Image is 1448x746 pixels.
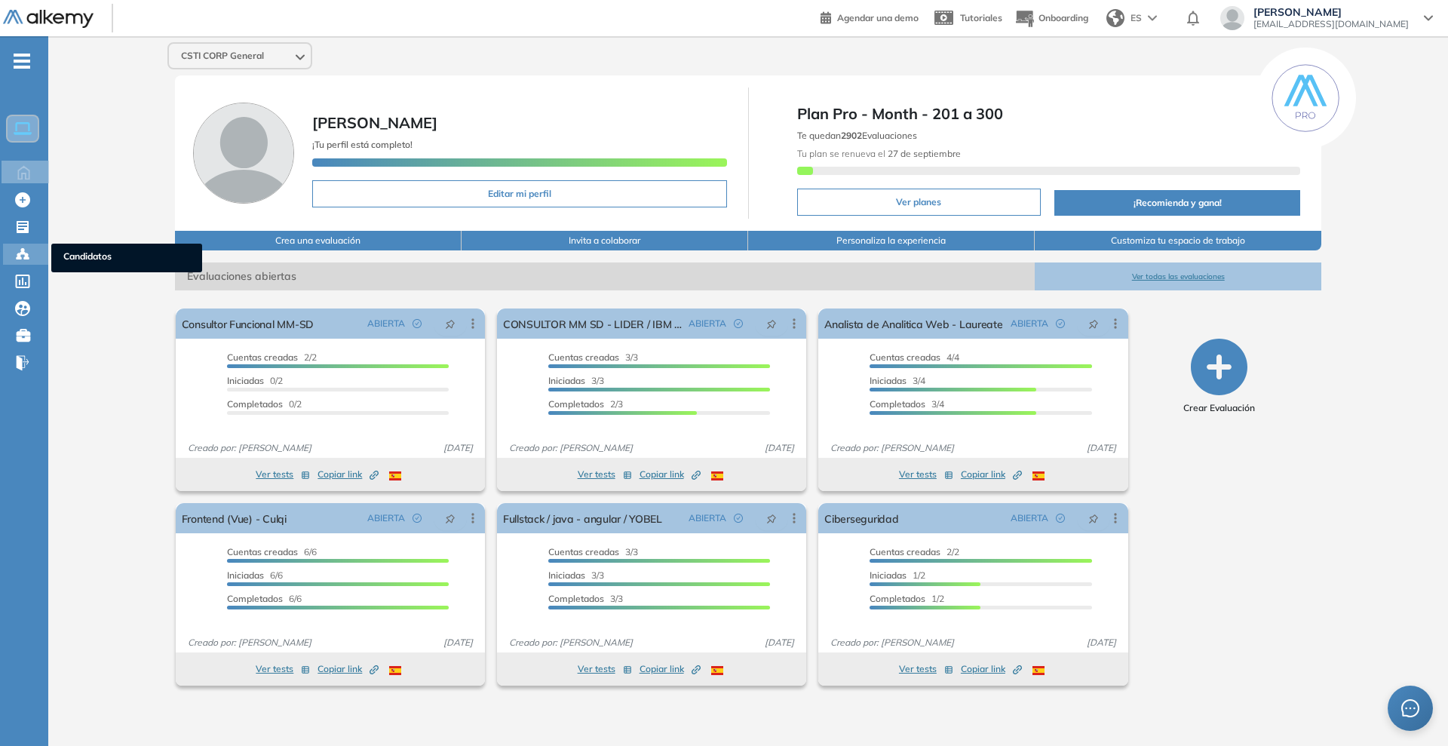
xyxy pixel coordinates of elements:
[1253,18,1409,30] span: [EMAIL_ADDRESS][DOMAIN_NAME]
[367,511,405,525] span: ABIERTA
[227,352,317,363] span: 2/2
[318,660,379,678] button: Copiar link
[689,511,726,525] span: ABIERTA
[227,398,302,410] span: 0/2
[312,139,413,150] span: ¡Tu perfil está completo!
[711,471,723,480] img: ESP
[1183,339,1255,415] button: Crear Evaluación
[434,506,467,530] button: pushpin
[227,352,298,363] span: Cuentas creadas
[312,180,727,207] button: Editar mi perfil
[227,546,298,557] span: Cuentas creadas
[640,662,701,676] span: Copiar link
[797,189,1041,216] button: Ver planes
[578,465,632,484] button: Ver tests
[1077,506,1110,530] button: pushpin
[824,503,898,533] a: Ciberseguridad
[1106,9,1124,27] img: world
[870,398,944,410] span: 3/4
[1077,312,1110,336] button: pushpin
[318,465,379,484] button: Copiar link
[548,375,604,386] span: 3/3
[711,666,723,675] img: ESP
[503,636,639,649] span: Creado por: [PERSON_NAME]
[437,636,479,649] span: [DATE]
[63,250,190,266] span: Candidatos
[797,103,1301,125] span: Plan Pro - Month - 201 a 300
[1148,15,1157,21] img: arrow
[870,352,959,363] span: 4/4
[1032,471,1045,480] img: ESP
[759,441,800,455] span: [DATE]
[870,593,944,604] span: 1/2
[175,262,1035,290] span: Evaluaciones abiertas
[434,312,467,336] button: pushpin
[734,514,743,523] span: check-circle
[227,569,283,581] span: 6/6
[748,231,1035,250] button: Personaliza la experiencia
[755,506,788,530] button: pushpin
[961,465,1022,484] button: Copiar link
[870,546,940,557] span: Cuentas creadas
[548,352,638,363] span: 3/3
[227,546,317,557] span: 6/6
[503,309,683,339] a: CONSULTOR MM SD - LIDER / IBM COLOMBIA
[445,318,456,330] span: pushpin
[548,593,623,604] span: 3/3
[1081,441,1122,455] span: [DATE]
[759,636,800,649] span: [DATE]
[1014,2,1088,35] button: Onboarding
[389,666,401,675] img: ESP
[548,375,585,386] span: Iniciadas
[1056,319,1065,328] span: check-circle
[797,130,917,141] span: Te quedan Evaluaciones
[227,375,264,386] span: Iniciadas
[548,398,604,410] span: Completados
[755,312,788,336] button: pushpin
[870,398,925,410] span: Completados
[734,319,743,328] span: check-circle
[899,465,953,484] button: Ver tests
[1032,666,1045,675] img: ESP
[389,471,401,480] img: ESP
[182,441,318,455] span: Creado por: [PERSON_NAME]
[462,231,748,250] button: Invita a colaborar
[548,569,604,581] span: 3/3
[182,636,318,649] span: Creado por: [PERSON_NAME]
[548,569,585,581] span: Iniciadas
[548,352,619,363] span: Cuentas creadas
[870,569,925,581] span: 1/2
[367,317,405,330] span: ABIERTA
[312,113,437,132] span: [PERSON_NAME]
[1401,699,1419,717] span: message
[640,660,701,678] button: Copiar link
[548,546,619,557] span: Cuentas creadas
[1011,511,1048,525] span: ABIERTA
[256,465,310,484] button: Ver tests
[640,465,701,484] button: Copiar link
[1183,401,1255,415] span: Crear Evaluación
[824,309,1002,339] a: Analista de Analitica Web - Laureate
[1035,231,1321,250] button: Customiza tu espacio de trabajo
[961,660,1022,678] button: Copiar link
[797,148,961,159] span: Tu plan se renueva el
[870,569,907,581] span: Iniciadas
[689,317,726,330] span: ABIERTA
[548,398,623,410] span: 2/3
[227,375,283,386] span: 0/2
[870,352,940,363] span: Cuentas creadas
[870,375,925,386] span: 3/4
[182,309,314,339] a: Consultor Funcional MM-SD
[578,660,632,678] button: Ver tests
[961,662,1022,676] span: Copiar link
[318,468,379,481] span: Copiar link
[766,318,777,330] span: pushpin
[227,593,283,604] span: Completados
[181,50,264,62] span: CSTI CORP General
[227,569,264,581] span: Iniciadas
[1088,318,1099,330] span: pushpin
[841,130,862,141] b: 2902
[821,8,919,26] a: Agendar una demo
[413,319,422,328] span: check-circle
[175,231,462,250] button: Crea una evaluación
